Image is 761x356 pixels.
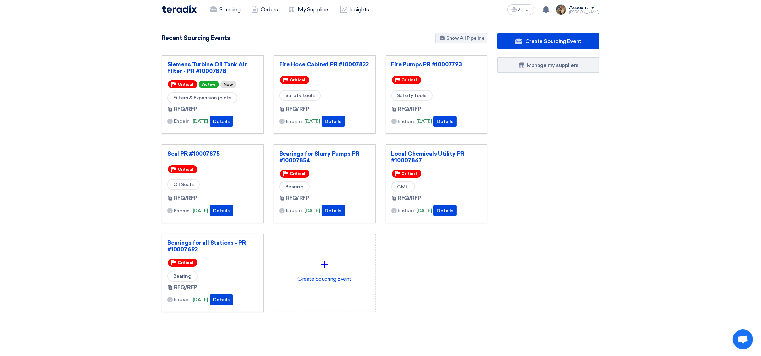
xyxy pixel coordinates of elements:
[569,10,599,14] div: [PERSON_NAME]
[290,78,305,82] span: Critical
[507,4,534,15] button: العربية
[398,105,421,113] span: RFQ/RFP
[220,81,236,88] div: New
[398,194,421,202] span: RFQ/RFP
[391,90,433,101] span: Safety tools
[174,284,197,292] span: RFQ/RFP
[304,118,320,125] span: [DATE]
[525,38,581,44] span: Create Sourcing Event
[210,116,233,127] button: Details
[178,167,193,172] span: Critical
[174,118,190,125] span: Ends in
[174,105,197,113] span: RFQ/RFP
[286,118,302,125] span: Ends in
[205,2,246,17] a: Sourcing
[435,33,487,43] a: Show All Pipeline
[167,92,237,103] span: Filters & Expansion joints
[193,207,208,215] span: [DATE]
[178,82,193,87] span: Critical
[193,296,208,304] span: [DATE]
[162,5,197,13] img: Teradix logo
[279,61,370,68] a: Fire Hose Cabinet PR #10007822
[279,181,310,192] span: Bearing
[416,118,432,125] span: [DATE]
[322,205,345,216] button: Details
[210,205,233,216] button: Details
[335,2,374,17] a: Insights
[162,34,230,42] h4: Recent Sourcing Events
[167,61,258,74] a: Siemens Turbine Oil Tank Air Filter - PR #10007878
[733,329,753,349] div: Open chat
[286,207,302,214] span: Ends in
[279,239,370,298] div: Create Soucring Event
[174,207,190,214] span: Ends in
[402,78,417,82] span: Critical
[279,90,321,101] span: Safety tools
[518,8,530,12] span: العربية
[174,194,197,202] span: RFQ/RFP
[391,61,482,68] a: Fire Pumps PR #10007793
[497,57,599,73] a: Manage my suppliers
[433,205,457,216] button: Details
[290,171,305,176] span: Critical
[174,296,190,303] span: Ends in
[286,194,309,202] span: RFQ/RFP
[398,207,414,214] span: Ends in
[391,181,415,192] span: CML
[167,179,200,190] span: Oil Seals
[416,207,432,215] span: [DATE]
[279,255,370,275] div: +
[279,150,370,164] a: Bearings for Slurry Pumps PR #10007854
[391,150,482,164] a: Local Chemicals Utility PR #10007867
[193,118,208,125] span: [DATE]
[286,105,309,113] span: RFQ/RFP
[304,207,320,215] span: [DATE]
[283,2,335,17] a: My Suppliers
[402,171,417,176] span: Critical
[167,150,258,157] a: Seal PR #10007875
[569,5,588,11] div: Account
[178,260,193,265] span: Critical
[556,4,566,15] img: file_1710751448746.jpg
[199,81,219,88] span: Active
[398,118,414,125] span: Ends in
[433,116,457,127] button: Details
[322,116,345,127] button: Details
[210,294,233,305] button: Details
[246,2,283,17] a: Orders
[167,239,258,253] a: Bearings for all Stations - PR #10007692
[167,271,198,282] span: Bearing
